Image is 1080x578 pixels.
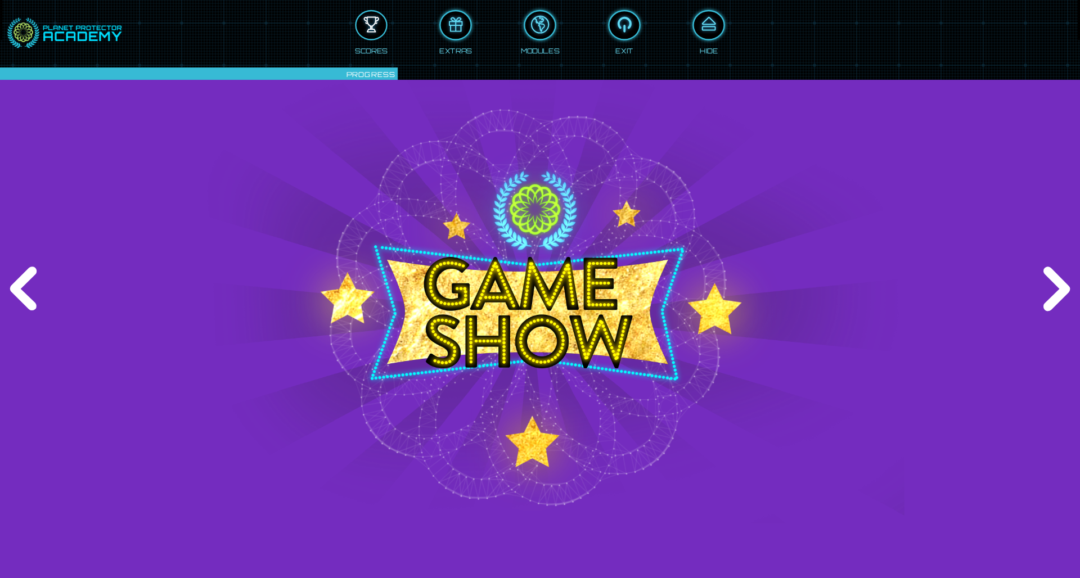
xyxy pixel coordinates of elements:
[615,43,633,55] div: Exit
[439,43,472,55] div: Extras
[108,61,972,523] img: title_gameshow-4db1c3edea9555aba358c3928e2305e0.png
[355,43,388,55] div: Scores
[700,43,718,55] div: Hide
[521,43,559,55] div: Modules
